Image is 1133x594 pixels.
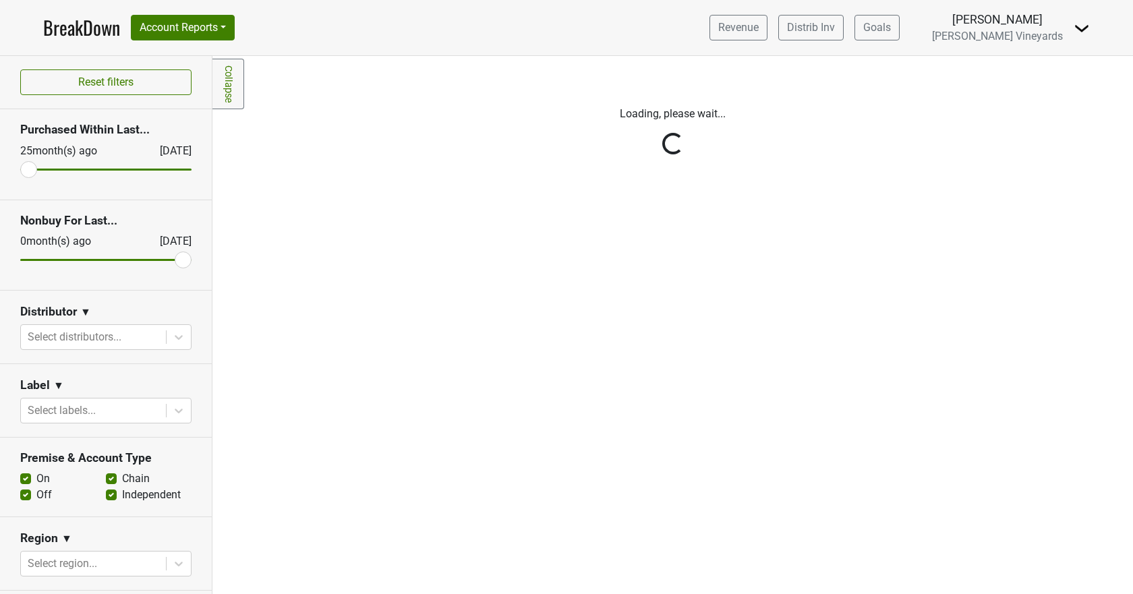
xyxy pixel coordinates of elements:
[43,13,120,42] a: BreakDown
[212,59,244,109] a: Collapse
[932,11,1063,28] div: [PERSON_NAME]
[854,15,900,40] a: Goals
[778,15,844,40] a: Distrib Inv
[709,15,767,40] a: Revenue
[131,15,235,40] button: Account Reports
[299,106,1047,122] p: Loading, please wait...
[1074,20,1090,36] img: Dropdown Menu
[932,30,1063,42] span: [PERSON_NAME] Vineyards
